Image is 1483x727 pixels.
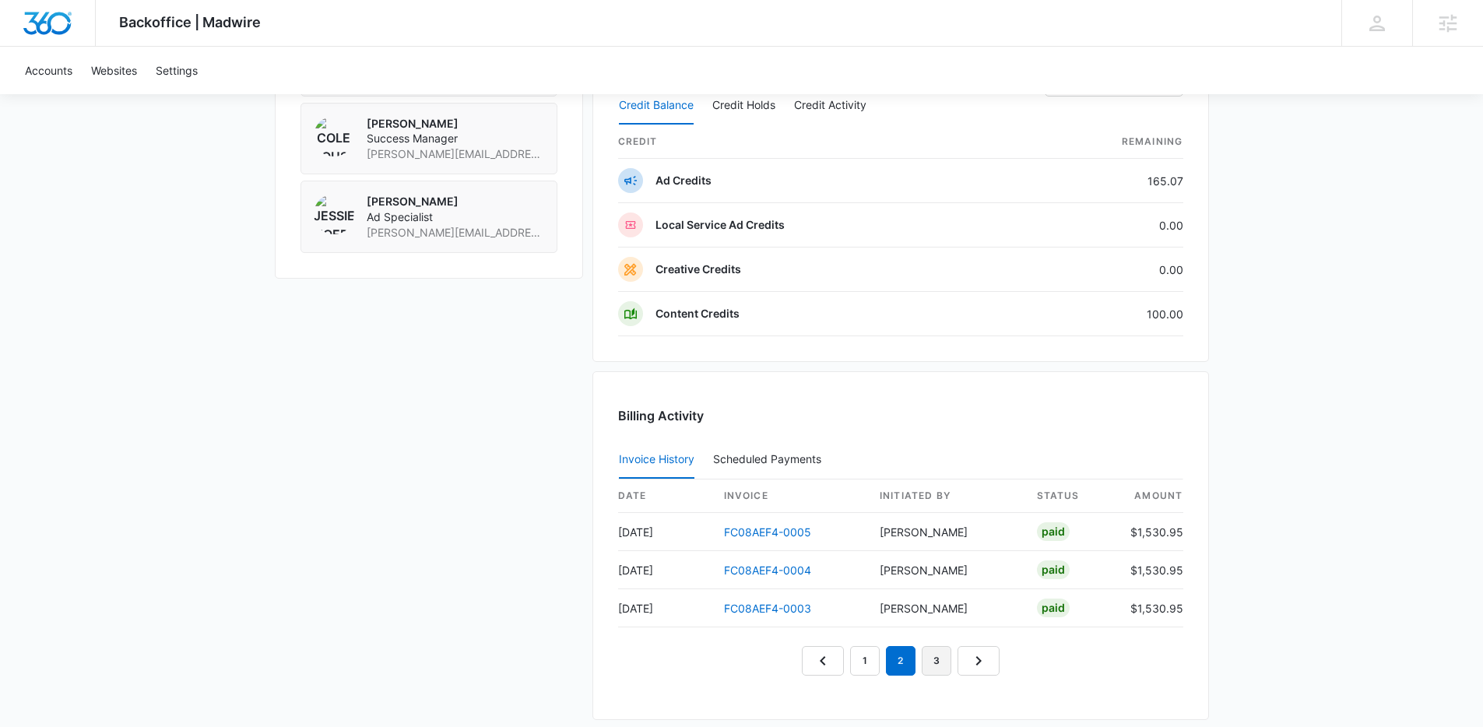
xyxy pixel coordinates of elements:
img: Cole Rouse [314,116,354,156]
span: Success Manager [367,131,544,146]
div: Scheduled Payments [713,454,828,465]
p: Local Service Ad Credits [655,217,785,233]
td: [DATE] [618,589,712,627]
td: $1,530.95 [1118,551,1183,589]
a: Accounts [16,47,82,94]
a: FC08AEF4-0005 [724,525,811,539]
button: Invoice History [619,441,694,479]
a: Websites [82,47,146,94]
th: Initiated By [867,479,1024,513]
span: Ad Specialist [367,209,544,225]
div: Paid [1037,560,1070,579]
a: FC08AEF4-0003 [724,602,811,615]
td: 0.00 [1018,203,1183,248]
em: 2 [886,646,915,676]
span: [PERSON_NAME][EMAIL_ADDRESS][PERSON_NAME][DOMAIN_NAME] [367,225,544,241]
td: 165.07 [1018,159,1183,203]
a: Page 1 [850,646,880,676]
p: Creative Credits [655,262,741,277]
span: [PERSON_NAME][EMAIL_ADDRESS][PERSON_NAME][DOMAIN_NAME] [367,146,544,162]
th: status [1024,479,1118,513]
td: [PERSON_NAME] [867,551,1024,589]
button: Credit Activity [794,87,866,125]
p: [PERSON_NAME] [367,194,544,209]
p: Ad Credits [655,173,712,188]
td: $1,530.95 [1118,589,1183,627]
img: Jessie Hoerr [314,194,354,234]
p: [PERSON_NAME] [367,116,544,132]
div: Paid [1037,522,1070,541]
nav: Pagination [802,646,1000,676]
a: Page 3 [922,646,951,676]
td: 0.00 [1018,248,1183,292]
td: [PERSON_NAME] [867,589,1024,627]
a: Settings [146,47,207,94]
td: $1,530.95 [1118,513,1183,551]
button: Credit Balance [619,87,694,125]
td: 100.00 [1018,292,1183,336]
th: date [618,479,712,513]
p: Content Credits [655,306,740,321]
h3: Billing Activity [618,406,1183,425]
td: [PERSON_NAME] [867,513,1024,551]
a: Previous Page [802,646,844,676]
button: Credit Holds [712,87,775,125]
th: invoice [712,479,867,513]
th: credit [618,125,1018,159]
td: [DATE] [618,551,712,589]
td: [DATE] [618,513,712,551]
a: FC08AEF4-0004 [724,564,811,577]
a: Next Page [958,646,1000,676]
span: Backoffice | Madwire [119,14,261,30]
div: Paid [1037,599,1070,617]
th: amount [1118,479,1183,513]
th: Remaining [1018,125,1183,159]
